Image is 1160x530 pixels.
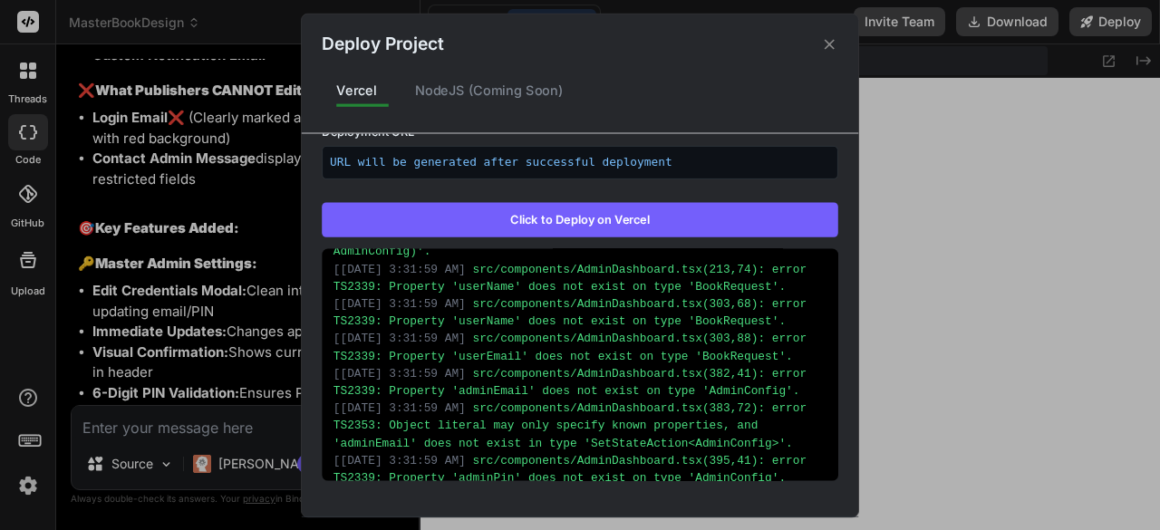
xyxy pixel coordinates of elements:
[333,454,466,467] span: [ [DATE] 3:31:59 AM ]
[333,400,826,452] div: src/components/AdminDashboard.tsx(383,72): error TS2353: Object literal may only specify known pr...
[333,297,466,310] span: [ [DATE] 3:31:59 AM ]
[333,330,826,364] div: src/components/AdminDashboard.tsx(303,88): error TS2339: Property 'userEmail' does not exist on t...
[322,202,838,236] button: Click to Deploy on Vercel
[401,72,578,110] div: NodeJS (Coming Soon)
[333,364,826,399] div: src/components/AdminDashboard.tsx(382,41): error TS2339: Property 'adminEmail' does not exist on ...
[322,122,838,140] label: Deployment URL
[322,72,391,110] div: Vercel
[322,31,443,57] h2: Deploy Project
[330,153,830,170] p: URL will be generated after successful deployment
[333,294,826,329] div: src/components/AdminDashboard.tsx(303,68): error TS2339: Property 'userName' does not exist on ty...
[333,262,466,275] span: [ [DATE] 3:31:59 AM ]
[333,332,466,344] span: [ [DATE] 3:31:59 AM ]
[333,260,826,294] div: src/components/AdminDashboard.tsx(213,74): error TS2339: Property 'userName' does not exist on ty...
[333,367,466,380] span: [ [DATE] 3:31:59 AM ]
[333,401,466,414] span: [ [DATE] 3:31:59 AM ]
[333,451,826,486] div: src/components/AdminDashboard.tsx(395,41): error TS2339: Property 'adminPin' does not exist on ty...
